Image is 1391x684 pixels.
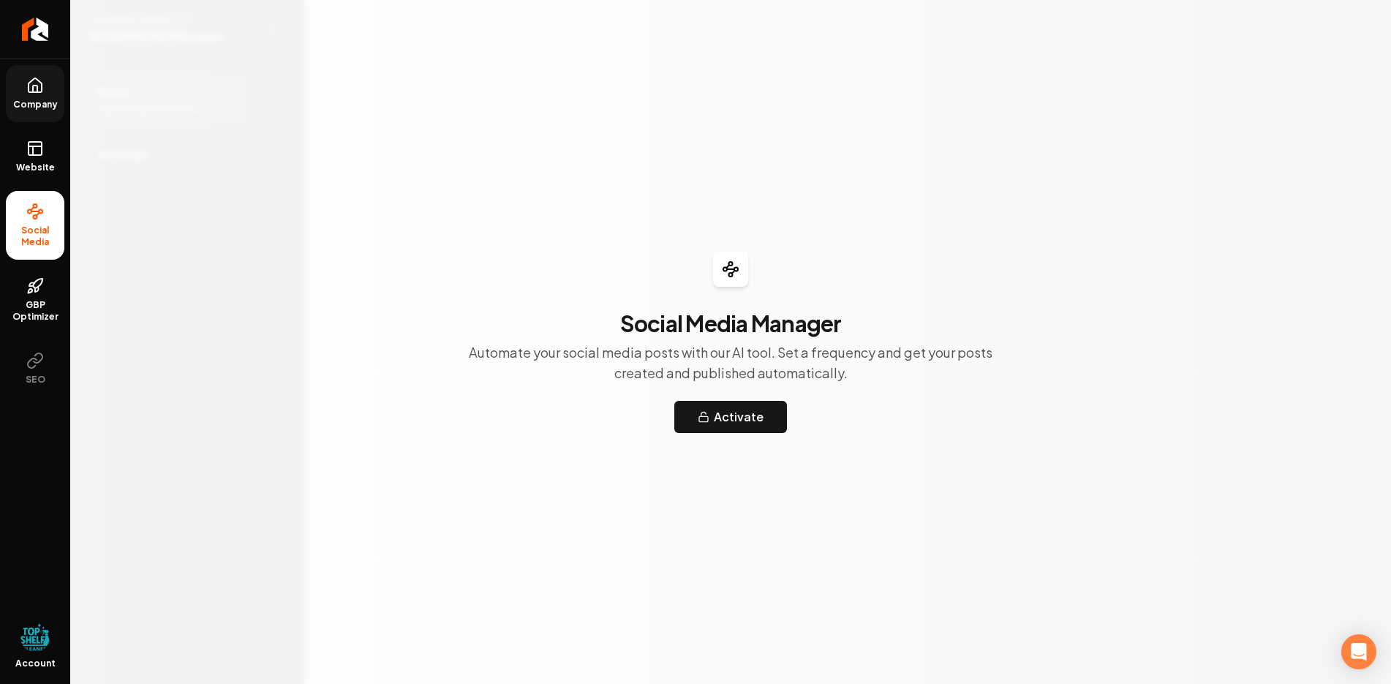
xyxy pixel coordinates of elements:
img: Rebolt Logo [22,18,49,41]
div: Open Intercom Messenger [1341,634,1376,669]
span: SEO [20,374,51,386]
a: Website [6,128,64,185]
a: Company [6,65,64,122]
button: Open user button [20,623,50,652]
span: Website [10,162,61,173]
span: GBP Optimizer [6,299,64,323]
button: SEO [6,340,64,397]
img: Ethan Hormann [20,623,50,652]
a: GBP Optimizer [6,266,64,334]
span: Account [15,658,56,669]
span: Company [7,99,64,110]
span: Social Media [6,225,64,248]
